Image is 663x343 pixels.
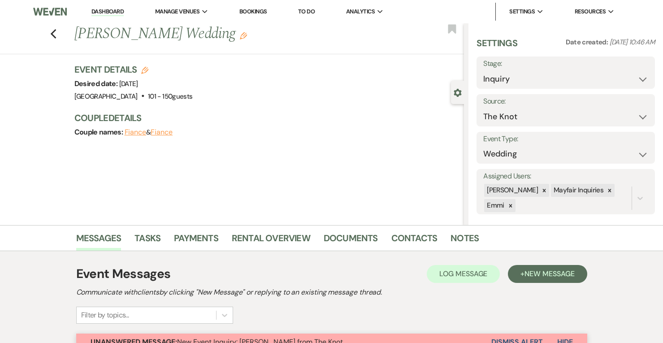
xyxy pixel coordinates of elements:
a: Contacts [391,231,438,251]
a: Payments [174,231,218,251]
h1: [PERSON_NAME] Wedding [74,23,383,45]
label: Source: [483,95,648,108]
div: Mayfair Inquiries [551,184,605,197]
a: Messages [76,231,121,251]
h3: Couple Details [74,112,455,124]
span: [GEOGRAPHIC_DATA] [74,92,138,101]
img: Weven Logo [33,2,67,21]
label: Stage: [483,57,648,70]
div: [PERSON_NAME] [484,184,539,197]
h2: Communicate with clients by clicking "New Message" or replying to an existing message thread. [76,287,587,298]
div: Filter by topics... [81,310,129,321]
a: Notes [451,231,479,251]
a: Tasks [134,231,160,251]
span: Couple names: [74,127,125,137]
span: Log Message [439,269,487,278]
label: Assigned Users: [483,170,648,183]
span: [DATE] 10:46 AM [610,38,655,47]
button: Edit [240,31,247,39]
span: Desired date: [74,79,119,88]
span: 101 - 150 guests [148,92,192,101]
span: [DATE] [119,79,138,88]
span: Resources [575,7,606,16]
span: Analytics [346,7,375,16]
a: Documents [324,231,378,251]
span: Manage Venues [155,7,199,16]
h1: Event Messages [76,265,171,283]
button: Fiance [151,129,173,136]
span: & [125,128,173,137]
h3: Settings [477,37,517,56]
span: Settings [509,7,535,16]
span: Date created: [566,38,610,47]
button: +New Message [508,265,587,283]
a: Rental Overview [232,231,310,251]
a: To Do [298,8,315,15]
button: Log Message [427,265,500,283]
button: Fiance [125,129,147,136]
h3: Event Details [74,63,193,76]
a: Dashboard [91,8,124,16]
button: Close lead details [454,88,462,96]
label: Event Type: [483,133,648,146]
span: New Message [524,269,574,278]
div: Emmi [484,199,505,212]
a: Bookings [239,8,267,15]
